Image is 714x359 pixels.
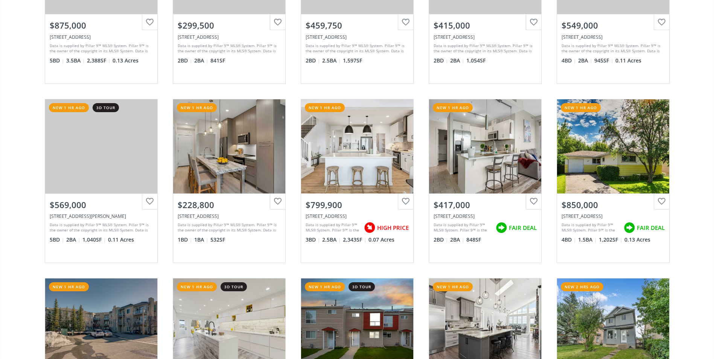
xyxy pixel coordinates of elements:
span: 2,388 SF [87,57,111,64]
div: Data is supplied by Pillar 9™ MLS® System. Pillar 9™ is the owner of the copyright in its MLS® Sy... [562,222,620,233]
span: 5 BD [50,236,64,243]
span: 3 BD [306,236,320,243]
a: new 1 hr ago$799,900[STREET_ADDRESS]Data is supplied by Pillar 9™ MLS® System. Pillar 9™ is the o... [293,91,421,271]
span: 2 BD [434,57,448,64]
a: new 1 hr ago$850,000[STREET_ADDRESS]Data is supplied by Pillar 9™ MLS® System. Pillar 9™ is the o... [549,91,677,271]
span: 848 SF [466,236,481,243]
div: Data is supplied by Pillar 9™ MLS® System. Pillar 9™ is the owner of the copyright in its MLS® Sy... [562,43,663,54]
span: 0.07 Acres [368,236,394,243]
div: $799,900 [306,199,409,211]
div: 1320 1 Street SE #1009, Calgary, AB T2G 0G8 [434,213,537,219]
img: rating icon [494,220,509,235]
div: $569,000 [50,199,153,211]
span: 532 SF [210,236,225,243]
div: 50 Walgrove Bay SE, Calgary, AB T2X 5N9 [306,213,409,219]
span: 1,597 SF [343,57,362,64]
span: 2 BD [434,236,448,243]
span: 0.13 Acres [624,236,650,243]
div: $850,000 [562,199,665,211]
div: 888 4 Avenue SW #803, Calgary, AB T2P0V2 [434,34,537,40]
span: 0.13 Acres [113,57,139,64]
div: $228,800 [178,199,281,211]
div: $459,750 [306,20,409,31]
div: 266 Rockborough Green NW, Calgary, AB T3G 5S9 [50,34,153,40]
div: Data is supplied by Pillar 9™ MLS® System. Pillar 9™ is the owner of the copyright in its MLS® Sy... [306,43,407,54]
span: 1,040 SF [82,236,106,243]
div: $549,000 [562,20,665,31]
span: 2 BA [450,236,464,243]
span: 2 BA [66,236,81,243]
div: $875,000 [50,20,153,31]
span: 5 BD [50,57,64,64]
a: new 1 hr ago$228,800[STREET_ADDRESS]Data is supplied by Pillar 9™ MLS® System. Pillar 9™ is the o... [165,91,293,271]
span: 1.5 BA [578,236,597,243]
img: rating icon [622,220,637,235]
span: 2 BD [306,57,320,64]
div: 313 Copperpond Landing SE, Calgary, AB T2Z 1G6 [306,34,409,40]
div: $299,500 [178,20,281,31]
span: 2.5 BA [322,236,341,243]
span: 2 BA [578,57,592,64]
span: 3.5 BA [66,57,85,64]
span: 2,343 SF [343,236,367,243]
div: 76 Cornerstone Passage NE #1123, Calgary, AB T3N 0Y5 [178,213,281,219]
span: 2 BD [178,57,192,64]
span: 1 BD [178,236,192,243]
div: 1512 Robson Crescent SE, Calgary, AB T2A 1Y7 [50,213,153,219]
div: 146 Wedgewood Drive SW, Calgary, AB T3c3G8 [562,213,665,219]
span: 2 BA [194,57,209,64]
span: HIGH PRICE [377,224,409,232]
span: 0.11 Acres [108,236,134,243]
div: $415,000 [434,20,537,31]
div: Data is supplied by Pillar 9™ MLS® System. Pillar 9™ is the owner of the copyright in its MLS® Sy... [50,222,151,233]
span: 945 SF [594,57,614,64]
span: 2 BA [450,57,464,64]
span: 4 BD [562,57,576,64]
span: 0.11 Acres [615,57,641,64]
span: 4 BD [562,236,576,243]
img: rating icon [362,220,377,235]
div: 619 Templeside Road NE, Calgary, AB T1Y 3M4 [562,34,665,40]
span: 841 SF [210,57,225,64]
div: 115 Prestwick Villas SE #2121, Calgary, AB T2Z0M9 [178,34,281,40]
span: 1,054 SF [466,57,486,64]
div: Data is supplied by Pillar 9™ MLS® System. Pillar 9™ is the owner of the copyright in its MLS® Sy... [50,43,151,54]
span: FAIR DEAL [637,224,665,232]
div: Data is supplied by Pillar 9™ MLS® System. Pillar 9™ is the owner of the copyright in its MLS® Sy... [434,43,535,54]
div: Data is supplied by Pillar 9™ MLS® System. Pillar 9™ is the owner of the copyright in its MLS® Sy... [178,43,279,54]
div: Data is supplied by Pillar 9™ MLS® System. Pillar 9™ is the owner of the copyright in its MLS® Sy... [306,222,360,233]
a: new 1 hr ago3d tour$569,000[STREET_ADDRESS][PERSON_NAME]Data is supplied by Pillar 9™ MLS® System... [37,91,165,271]
div: $417,000 [434,199,537,211]
span: 2.5 BA [322,57,341,64]
div: Data is supplied by Pillar 9™ MLS® System. Pillar 9™ is the owner of the copyright in its MLS® Sy... [178,222,279,233]
a: new 1 hr ago$417,000[STREET_ADDRESS]Data is supplied by Pillar 9™ MLS® System. Pillar 9™ is the o... [421,91,549,271]
div: Data is supplied by Pillar 9™ MLS® System. Pillar 9™ is the owner of the copyright in its MLS® Sy... [434,222,492,233]
span: FAIR DEAL [509,224,537,232]
span: 1 BA [194,236,209,243]
span: 1,202 SF [599,236,623,243]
